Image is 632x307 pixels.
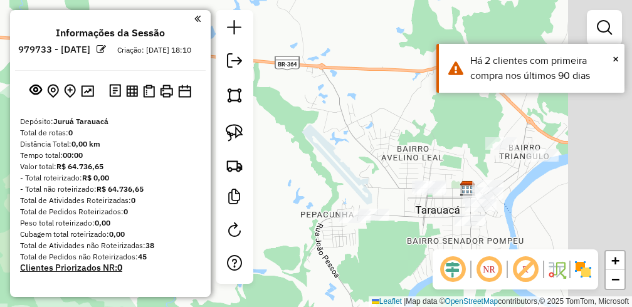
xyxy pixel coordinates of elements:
[222,217,247,246] a: Reroteirizar Sessão
[414,182,446,195] div: Atividade não roteirizada - PANIFICADORA PINHO 2
[611,271,619,287] span: −
[20,229,201,240] div: Cubagem total roteirizado:
[438,254,468,284] span: Ocultar deslocamento
[20,206,201,217] div: Total de Pedidos Roteirizados:
[226,124,243,142] img: Selecionar atividades - laço
[222,15,247,43] a: Nova sessão e pesquisa
[226,157,243,174] img: Criar rota
[109,229,125,239] strong: 0,00
[358,209,389,221] div: Atividade não roteirizada - COMERCIAL GEOVANE
[460,180,476,197] img: Juruá Tarauacá
[20,172,201,184] div: - Total roteirizado:
[117,262,122,273] strong: 0
[226,86,243,104] img: Selecionar atividades - polígono
[463,194,494,206] div: Atividade não roteirizada - BAR DO TITA
[222,184,247,212] a: Criar modelo
[20,217,201,229] div: Peso total roteirizado:
[140,82,157,100] button: Visualizar Romaneio
[611,252,619,268] span: +
[372,297,402,306] a: Leaflet
[78,82,97,99] button: Otimizar todas as rotas
[527,149,559,162] div: Atividade não roteirizada - MERCEARIA MENDES
[176,82,194,100] button: Disponibilidade de veículos
[455,214,486,226] div: Atividade não roteirizada - BARBEARIA TESOURA D
[145,241,154,250] strong: 38
[573,259,593,279] img: Exibir/Ocultar setores
[613,49,619,68] button: Close
[412,181,443,194] div: Atividade não roteirizada - CONVENIENCIA TARAUAC
[20,195,201,206] div: Total de Atividades Roteirizadas:
[20,184,201,195] div: - Total não roteirizado:
[56,27,165,39] h4: Informações da Sessão
[339,211,371,223] div: Atividade não roteirizada - MERCEARIA LAVYNE
[20,127,201,138] div: Total de rotas:
[613,52,619,66] span: ×
[112,44,196,56] div: Criação: [DATE] 18:10
[20,240,201,251] div: Total de Atividades não Roteirizadas:
[97,44,106,54] em: Alterar nome da sessão
[82,173,109,182] strong: R$ 0,00
[63,150,83,160] strong: 00:00
[194,11,201,26] a: Clique aqui para minimizar o painel
[20,116,201,127] div: Depósito:
[27,81,45,101] button: Exibir sessão original
[20,263,201,273] h4: Clientes Priorizados NR:
[221,152,248,179] a: Criar rota
[472,180,503,192] div: Atividade não roteirizada - MERCEARIA GUSTAVO
[61,81,78,101] button: Adicionar Atividades
[18,44,90,55] h6: 979733 - [DATE]
[157,82,176,100] button: Imprimir Rotas
[415,180,446,193] div: Atividade não roteirizada - DANTE LANCHES
[107,81,124,101] button: Logs desbloquear sessão
[222,48,247,76] a: Exportar sessão
[606,251,624,270] a: Zoom in
[465,199,497,212] div: Atividade não roteirizada - JOAO HERBERT
[472,187,503,200] div: Atividade não roteirizada - MERCANTIL FRI CARNE
[547,259,567,279] img: Fluxo de ruas
[53,117,108,126] strong: Juruá Tarauacá
[20,150,201,161] div: Tempo total:
[20,138,201,150] div: Distância Total:
[20,161,201,172] div: Valor total:
[404,297,406,306] span: |
[68,128,73,137] strong: 0
[71,139,100,148] strong: 0,00 km
[606,270,624,289] a: Zoom out
[474,254,504,284] span: Ocultar NR
[369,296,632,307] div: Map data © contributors,© 2025 TomTom, Microsoft
[97,184,144,194] strong: R$ 64.736,65
[124,82,140,99] button: Visualizar relatório de Roteirização
[485,137,517,150] div: Atividade não roteirizada - LS DISTRIBUIDORA
[510,254,540,284] span: Exibir rótulo
[131,195,135,205] strong: 0
[445,297,498,306] a: OpenStreetMap
[45,81,61,101] button: Centralizar mapa no depósito ou ponto de apoio
[20,251,201,263] div: Total de Pedidos não Roteirizados:
[592,15,617,40] a: Exibir filtros
[56,162,103,171] strong: R$ 64.736,65
[124,207,128,216] strong: 0
[138,252,147,261] strong: 45
[470,53,615,83] div: Há 2 clientes com primeira compra nos últimos 90 dias
[95,218,110,227] strong: 0,00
